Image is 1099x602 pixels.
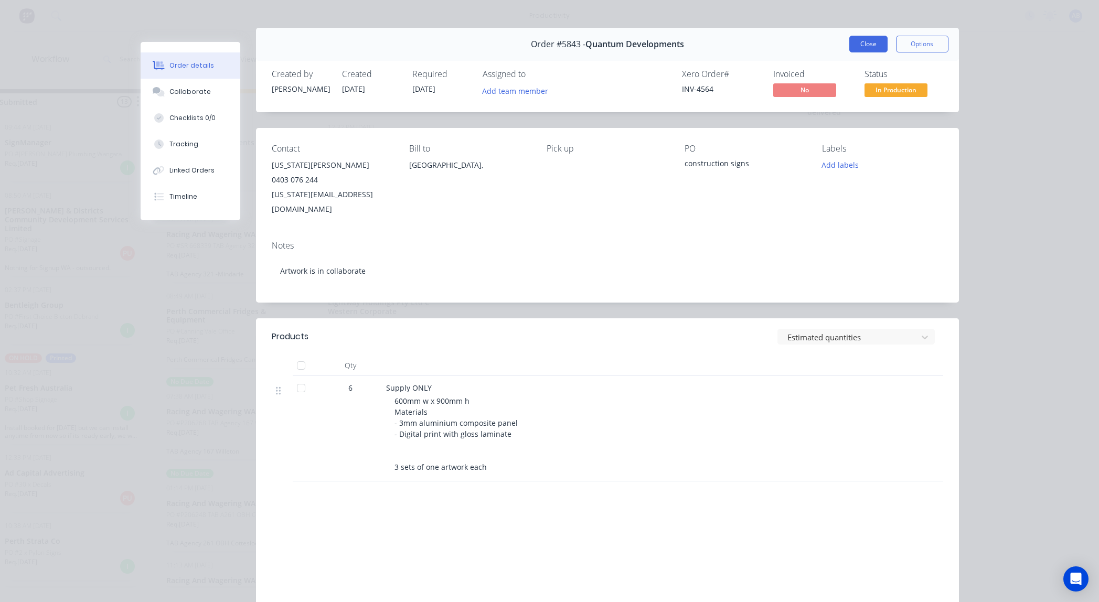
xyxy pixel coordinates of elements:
[272,144,392,154] div: Contact
[483,83,554,98] button: Add team member
[412,84,435,94] span: [DATE]
[169,166,215,175] div: Linked Orders
[141,131,240,157] button: Tracking
[409,144,530,154] div: Bill to
[773,83,836,96] span: No
[141,105,240,131] button: Checklists 0/0
[272,173,392,187] div: 0403 076 244
[896,36,948,52] button: Options
[348,382,353,393] span: 6
[822,144,943,154] div: Labels
[531,39,585,49] span: Order #5843 -
[141,79,240,105] button: Collaborate
[682,83,761,94] div: INV-4564
[865,83,927,96] span: In Production
[685,158,805,173] div: construction signs
[169,113,216,123] div: Checklists 0/0
[342,84,365,94] span: [DATE]
[272,158,392,217] div: [US_STATE][PERSON_NAME]0403 076 244[US_STATE][EMAIL_ADDRESS][DOMAIN_NAME]
[773,69,852,79] div: Invoiced
[483,69,588,79] div: Assigned to
[169,87,211,96] div: Collaborate
[476,83,553,98] button: Add team member
[865,83,927,99] button: In Production
[685,144,805,154] div: PO
[682,69,761,79] div: Xero Order #
[272,241,943,251] div: Notes
[141,157,240,184] button: Linked Orders
[394,396,520,472] span: 600mm w x 900mm h Materials - 3mm aluminium composite panel - Digital print with gloss laminate 3...
[272,158,392,173] div: [US_STATE][PERSON_NAME]
[816,158,865,172] button: Add labels
[585,39,684,49] span: Quantum Developments
[272,330,308,343] div: Products
[865,69,943,79] div: Status
[141,52,240,79] button: Order details
[272,255,943,287] div: Artwork is in collaborate
[169,192,197,201] div: Timeline
[272,187,392,217] div: [US_STATE][EMAIL_ADDRESS][DOMAIN_NAME]
[547,144,667,154] div: Pick up
[386,383,432,393] span: Supply ONLY
[272,69,329,79] div: Created by
[272,83,329,94] div: [PERSON_NAME]
[169,139,198,149] div: Tracking
[849,36,888,52] button: Close
[412,69,470,79] div: Required
[409,158,530,173] div: [GEOGRAPHIC_DATA],
[409,158,530,191] div: [GEOGRAPHIC_DATA],
[319,355,382,376] div: Qty
[141,184,240,210] button: Timeline
[169,61,214,70] div: Order details
[1063,566,1089,592] div: Open Intercom Messenger
[342,69,400,79] div: Created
